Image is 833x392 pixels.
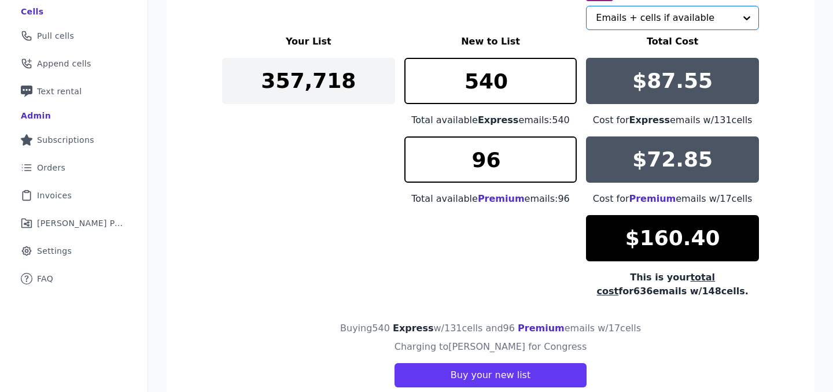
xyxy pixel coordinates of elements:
h3: New to List [404,35,577,49]
span: Premium [518,323,565,334]
span: Express [629,114,670,125]
a: Pull cells [9,23,138,49]
a: Text rental [9,79,138,104]
div: Admin [21,110,51,121]
a: Orders [9,155,138,180]
a: Invoices [9,183,138,208]
a: Append cells [9,51,138,76]
span: Subscriptions [37,134,94,146]
a: [PERSON_NAME] Performance [9,210,138,236]
div: Cost for emails w/ 131 cells [586,113,759,127]
span: Invoices [37,190,72,201]
button: Buy your new list [395,363,587,387]
h4: Buying 540 w/ 131 cells and 96 emails w/ 17 cells [340,321,641,335]
span: Text rental [37,86,82,97]
span: Premium [478,193,525,204]
p: 357,718 [261,69,356,93]
span: Pull cells [37,30,74,42]
h3: Total Cost [586,35,759,49]
p: $87.55 [632,69,713,93]
span: Premium [629,193,676,204]
p: $160.40 [625,227,720,250]
a: Settings [9,238,138,264]
h3: Your List [222,35,395,49]
div: Total available emails: 96 [404,192,577,206]
span: Settings [37,245,72,257]
span: Express [393,323,434,334]
span: Orders [37,162,65,173]
div: Cost for emails w/ 17 cells [586,192,759,206]
div: Cells [21,6,43,17]
span: Express [478,114,519,125]
span: [PERSON_NAME] Performance [37,217,124,229]
a: FAQ [9,266,138,291]
p: $72.85 [632,148,713,171]
div: Total available emails: 540 [404,113,577,127]
span: FAQ [37,273,53,284]
span: Append cells [37,58,91,69]
h4: Charging to [PERSON_NAME] for Congress [395,340,587,354]
div: This is your for 636 emails w/ 148 cells. [586,271,759,298]
a: Subscriptions [9,127,138,153]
